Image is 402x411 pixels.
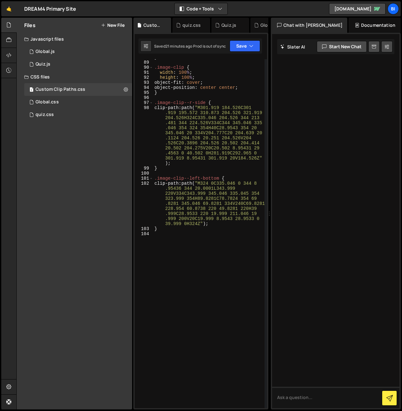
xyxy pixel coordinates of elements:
div: 95 [135,90,153,95]
div: Custom Clip Paths.css [143,22,164,28]
div: 104 [135,231,153,236]
div: CSS files [17,71,132,83]
div: Custom Clip Paths.css [36,87,85,92]
div: 16933/46376.js [24,45,132,58]
div: 98 [135,105,153,166]
div: Quiz.js [221,22,236,28]
div: 97 [135,100,153,105]
div: 99 [135,166,153,171]
div: Chat with [PERSON_NAME] [271,18,347,33]
a: 🤙 [1,1,17,16]
div: 21 minutes ago [165,43,192,49]
div: 90 [135,65,153,70]
div: 16933/46377.css [24,96,132,108]
div: Quiz.js [36,61,50,67]
span: 1 [30,88,33,93]
a: Bi [388,3,399,14]
h2: Files [24,22,36,29]
div: Global.js [36,49,55,55]
div: Saved [154,43,192,49]
div: Javascript files [17,33,132,45]
div: Global.css [260,22,281,28]
a: [DOMAIN_NAME] [329,3,386,14]
button: New File [101,23,125,28]
div: 16933/46731.css [24,108,132,121]
div: 94 [135,85,153,90]
div: 16933/47116.css [24,83,132,96]
div: 16933/46729.js [24,58,132,71]
button: Code + Tools [175,3,227,14]
div: 91 [135,70,153,75]
div: Global.css [36,99,59,105]
div: quiz.css [36,112,54,118]
div: Prod is out of sync [193,43,226,49]
div: 100 [135,171,153,176]
div: 93 [135,80,153,85]
div: quiz.css [182,22,201,28]
div: Documentation [349,18,401,33]
div: 96 [135,95,153,100]
div: 92 [135,75,153,80]
div: 103 [135,226,153,231]
button: Save [230,40,260,52]
h2: Slater AI [280,44,305,50]
div: 102 [135,181,153,226]
div: 101 [135,176,153,181]
div: 89 [135,60,153,65]
button: Start new chat [317,41,367,52]
div: DREAM4 Primary Site [24,5,76,13]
